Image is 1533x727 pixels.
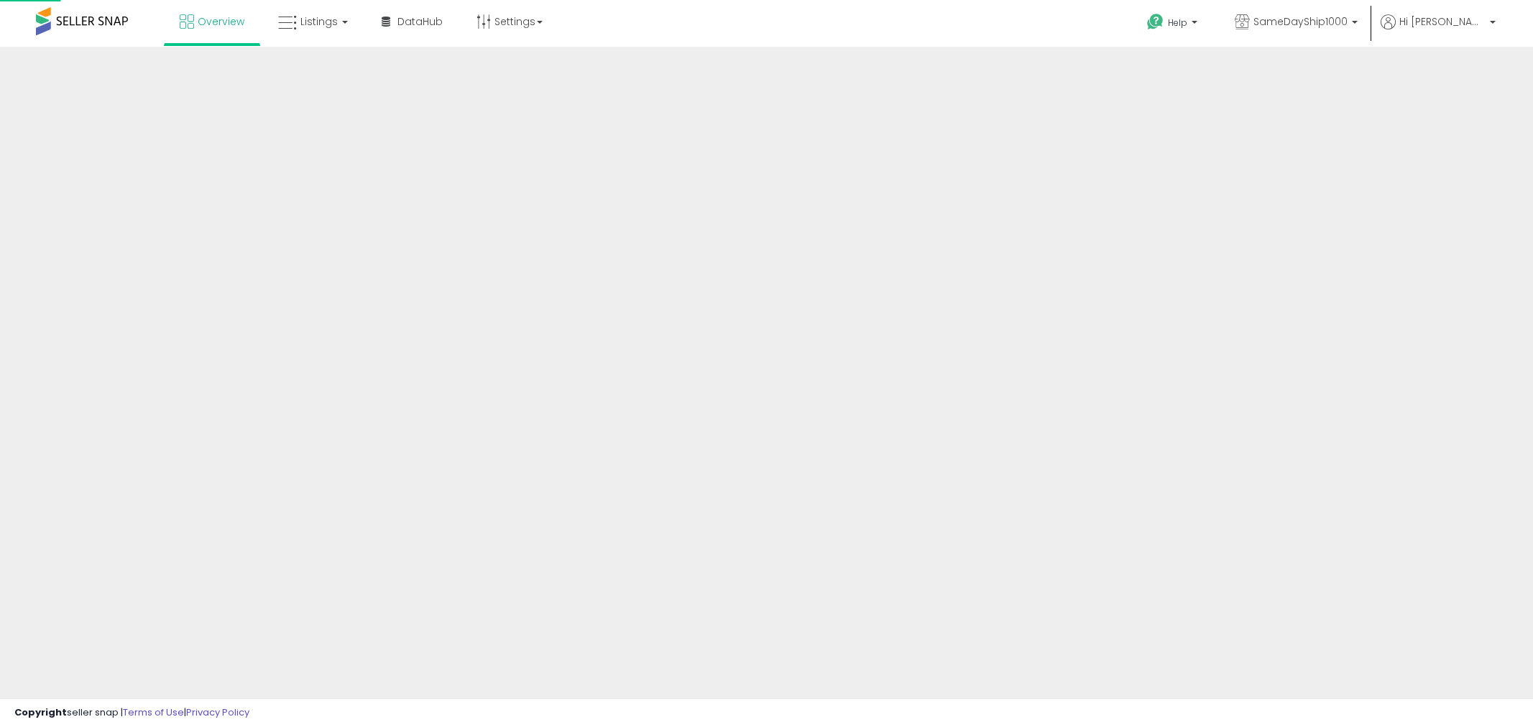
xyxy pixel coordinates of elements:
[397,14,443,29] span: DataHub
[300,14,338,29] span: Listings
[1253,14,1348,29] span: SameDayShip1000
[1381,14,1496,47] a: Hi [PERSON_NAME]
[198,14,244,29] span: Overview
[1136,2,1212,47] a: Help
[1168,17,1187,29] span: Help
[1146,13,1164,31] i: Get Help
[1399,14,1486,29] span: Hi [PERSON_NAME]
